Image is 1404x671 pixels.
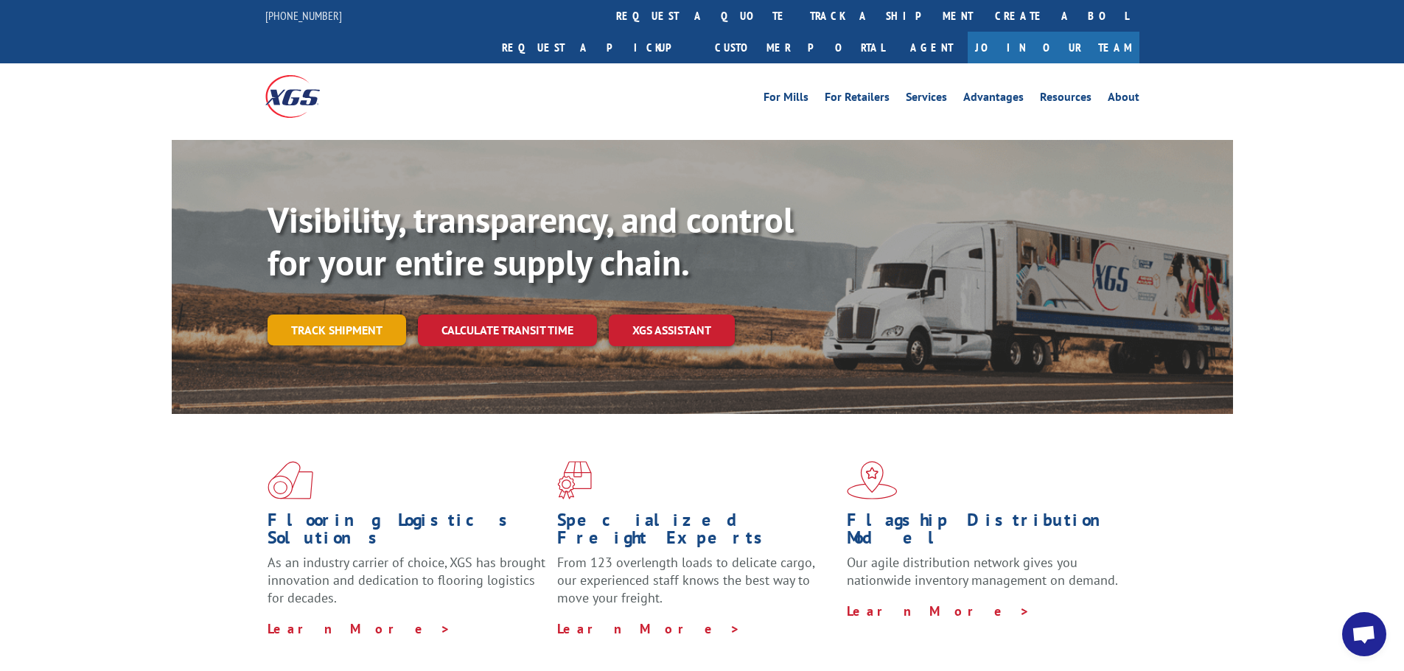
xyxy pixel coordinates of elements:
[895,32,968,63] a: Agent
[704,32,895,63] a: Customer Portal
[557,511,836,554] h1: Specialized Freight Experts
[1040,91,1092,108] a: Resources
[268,461,313,499] img: xgs-icon-total-supply-chain-intelligence-red
[963,91,1024,108] a: Advantages
[847,603,1030,619] a: Learn More >
[609,315,735,346] a: XGS ASSISTANT
[906,91,947,108] a: Services
[268,315,406,345] a: Track shipment
[557,554,836,619] p: From 123 overlength loads to delicate cargo, our experienced staff knows the best way to move you...
[557,620,741,637] a: Learn More >
[268,197,794,285] b: Visibility, transparency, and control for your entire supply chain.
[968,32,1139,63] a: Join Our Team
[418,315,597,346] a: Calculate transit time
[764,91,808,108] a: For Mills
[491,32,704,63] a: Request a pickup
[847,511,1125,554] h1: Flagship Distribution Model
[1108,91,1139,108] a: About
[1342,612,1386,656] a: Open chat
[268,554,545,606] span: As an industry carrier of choice, XGS has brought innovation and dedication to flooring logistics...
[268,511,546,554] h1: Flooring Logistics Solutions
[847,554,1118,589] span: Our agile distribution network gives you nationwide inventory management on demand.
[268,620,451,637] a: Learn More >
[265,8,342,23] a: [PHONE_NUMBER]
[825,91,890,108] a: For Retailers
[557,461,592,499] img: xgs-icon-focused-on-flooring-red
[847,461,898,499] img: xgs-icon-flagship-distribution-model-red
